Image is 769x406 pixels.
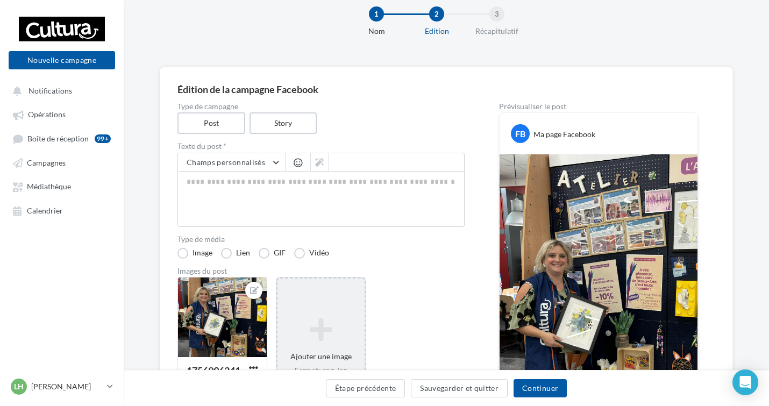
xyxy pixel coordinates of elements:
[178,153,285,172] button: Champs personnalisés
[6,201,117,220] a: Calendrier
[27,206,63,215] span: Calendrier
[511,124,530,143] div: FB
[95,134,111,143] div: 99+
[14,381,24,392] span: LH
[187,365,240,388] div: 1756996241034
[514,379,567,397] button: Continuer
[177,248,212,259] label: Image
[499,103,698,110] div: Prévisualiser le post
[369,6,384,22] div: 1
[326,379,405,397] button: Étape précédente
[31,381,103,392] p: [PERSON_NAME]
[429,6,444,22] div: 2
[250,112,317,134] label: Story
[533,129,595,140] div: Ma page Facebook
[177,112,245,134] label: Post
[29,86,72,95] span: Notifications
[462,26,531,37] div: Récapitulatif
[9,51,115,69] button: Nouvelle campagne
[9,376,115,397] a: LH [PERSON_NAME]
[177,143,465,150] label: Texte du post *
[6,81,113,100] button: Notifications
[221,248,250,259] label: Lien
[411,379,508,397] button: Sauvegarder et quitter
[27,182,71,191] span: Médiathèque
[6,129,117,148] a: Boîte de réception99+
[294,248,329,259] label: Vidéo
[259,248,286,259] label: GIF
[6,176,117,196] a: Médiathèque
[6,153,117,172] a: Campagnes
[28,110,66,119] span: Opérations
[27,158,66,167] span: Campagnes
[402,26,471,37] div: Edition
[177,267,465,275] div: Images du post
[27,134,89,143] span: Boîte de réception
[177,103,465,110] label: Type de campagne
[489,6,504,22] div: 3
[187,158,265,167] span: Champs personnalisés
[732,369,758,395] div: Open Intercom Messenger
[177,84,715,94] div: Édition de la campagne Facebook
[177,236,465,243] label: Type de média
[342,26,411,37] div: Nom
[6,104,117,124] a: Opérations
